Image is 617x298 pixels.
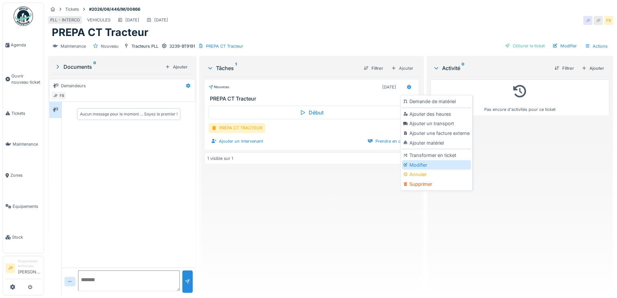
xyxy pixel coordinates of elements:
[65,6,79,12] div: Tickets
[87,17,110,23] div: VEHICULES
[80,111,177,117] div: Aucun message pour le moment … Soyez le premier !
[402,138,471,148] div: Ajouter matériel
[14,6,33,26] img: Badge_color-CXgf-gQk.svg
[18,259,41,269] div: Responsable technicien
[433,64,549,72] div: Activité
[462,64,464,72] sup: 0
[12,234,41,240] span: Stock
[101,43,119,49] div: Nouveau
[388,64,416,73] div: Ajouter
[402,119,471,128] div: Ajouter un transport
[594,16,603,25] div: JP
[154,17,168,23] div: [DATE]
[502,42,547,50] div: Clôturer le ticket
[52,26,148,39] h1: PREPA CT Tracteur
[13,141,41,147] span: Maintenance
[13,203,41,209] span: Équipements
[361,64,386,73] div: Filtrer
[207,155,233,161] div: 1 visible sur 1
[209,84,229,90] div: Nouveau
[206,43,243,49] div: PREPA CT Tracteur
[209,137,266,146] div: Ajouter un intervenant
[50,17,80,23] div: PLL - INTERCO
[435,82,605,113] div: Pas encore d'activités pour ce ticket
[550,42,579,50] div: Modifier
[51,91,60,100] div: JP
[583,16,592,25] div: JP
[11,73,41,85] span: Ouvrir nouveau ticket
[6,263,15,273] li: JP
[18,259,41,278] li: [PERSON_NAME]
[11,42,41,48] span: Agenda
[210,96,416,102] h3: PREPA CT Tracteur
[209,106,414,119] div: Début
[402,128,471,138] div: Ajouter une facture externe
[402,109,471,119] div: Ajouter des heures
[365,137,415,146] div: Prendre en charge
[131,43,158,49] div: Tracteurs PLL
[57,91,66,100] div: FB
[402,179,471,189] div: Supprimer
[125,17,139,23] div: [DATE]
[93,63,96,71] sup: 0
[86,6,143,12] strong: #2026/08/446/M/00866
[54,63,163,71] div: Documents
[604,16,613,25] div: FB
[163,63,190,71] div: Ajouter
[11,110,41,116] span: Tickets
[402,97,471,106] div: Demande de matériel
[235,64,237,72] sup: 1
[61,43,86,49] div: Maintenance
[552,64,577,73] div: Filtrer
[207,64,358,72] div: Tâches
[382,84,396,90] div: [DATE]
[402,160,471,170] div: Modifier
[402,170,471,179] div: Annuler
[582,42,611,51] div: Actions
[169,43,195,49] div: 3239-BT9191
[579,64,607,73] div: Ajouter
[10,172,41,178] span: Zones
[61,83,86,89] div: Demandeurs
[209,123,265,133] div: PREPA CT TRACTEUR
[402,150,471,160] div: Transformer en ticket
